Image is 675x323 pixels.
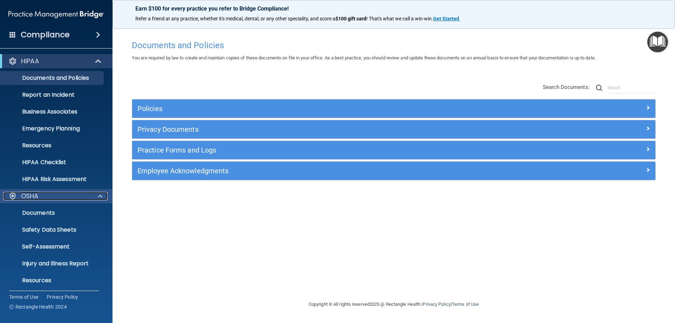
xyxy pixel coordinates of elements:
a: Privacy Policy [47,293,78,301]
p: Emergency Planning [5,125,101,132]
a: Employee Acknowledgments [137,165,650,176]
p: Self-Assessment [5,243,101,250]
a: Terms of Use [452,302,479,307]
button: Open Resource Center [647,32,668,52]
p: Safety Data Sheets [5,226,101,233]
p: Resources [5,142,101,149]
a: OSHA [8,192,102,200]
a: Privacy Documents [137,124,650,135]
span: Search Documents: [543,84,590,90]
span: You are required by law to create and maintain copies of these documents on file in your office. ... [132,55,596,60]
h4: Documents and Policies [132,41,656,50]
a: Practice Forms and Logs [137,144,650,156]
p: Resources [5,277,101,284]
strong: Get Started [433,16,459,21]
h4: Compliance [21,30,70,40]
a: HIPAA [8,57,102,65]
a: Privacy Policy [423,302,450,307]
span: Ⓒ Rectangle Health 2024 [9,303,67,310]
div: Copyright © All rights reserved 2025 @ Rectangle Health | | [265,293,522,316]
h5: Employee Acknowledgments [137,167,519,175]
span: ! That's what we call a win-win. [366,16,433,21]
p: Injury and Illness Report [5,260,101,267]
p: Documents and Policies [5,75,101,82]
p: HIPAA Checklist [5,159,101,166]
img: PMB logo [8,7,104,21]
span: Refer a friend at any practice, whether it's medical, dental, or any other speciality, and score a [135,16,335,21]
a: Policies [137,103,650,114]
p: Business Associates [5,108,101,115]
p: HIPAA [21,57,39,65]
strong: $100 gift card [335,16,366,21]
h5: Practice Forms and Logs [137,146,519,154]
img: ic-search.3b580494.png [596,85,602,91]
p: OSHA [21,192,39,200]
p: Earn $100 for every practice you refer to Bridge Compliance! [135,5,652,12]
h5: Policies [137,105,519,112]
p: Report an Incident [5,91,101,98]
p: Documents [5,209,101,217]
a: Get Started [433,16,460,21]
input: Search [607,83,656,93]
h5: Privacy Documents [137,125,519,133]
p: HIPAA Risk Assessment [5,176,101,183]
a: Terms of Use [9,293,38,301]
